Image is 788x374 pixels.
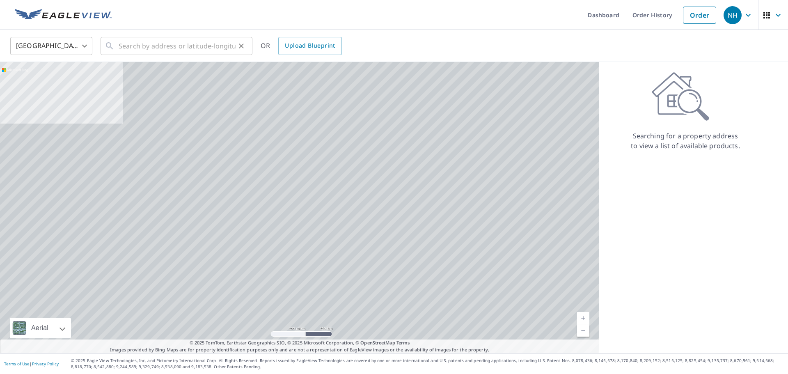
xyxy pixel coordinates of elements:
a: Order [683,7,716,24]
div: NH [724,6,742,24]
button: Clear [236,40,247,52]
p: | [4,361,59,366]
a: Terms [396,340,410,346]
a: Current Level 5, Zoom Out [577,324,589,337]
img: EV Logo [15,9,112,21]
a: OpenStreetMap [360,340,395,346]
div: OR [261,37,342,55]
div: [GEOGRAPHIC_DATA] [10,34,92,57]
div: Aerial [29,318,51,338]
div: Aerial [10,318,71,338]
span: Upload Blueprint [285,41,335,51]
input: Search by address or latitude-longitude [119,34,236,57]
a: Terms of Use [4,361,30,367]
p: © 2025 Eagle View Technologies, Inc. and Pictometry International Corp. All Rights Reserved. Repo... [71,358,784,370]
p: Searching for a property address to view a list of available products. [630,131,740,151]
a: Privacy Policy [32,361,59,367]
a: Current Level 5, Zoom In [577,312,589,324]
a: Upload Blueprint [278,37,341,55]
span: © 2025 TomTom, Earthstar Geographics SIO, © 2025 Microsoft Corporation, © [190,340,410,346]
